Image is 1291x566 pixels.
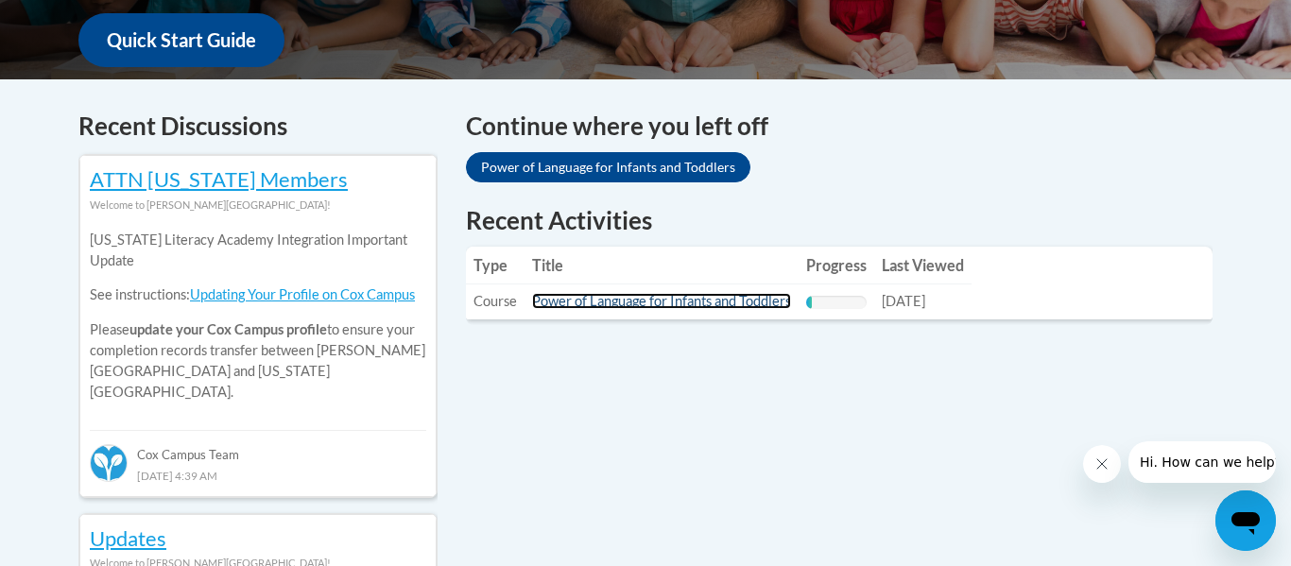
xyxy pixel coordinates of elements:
a: Updating Your Profile on Cox Campus [190,286,415,302]
a: Quick Start Guide [78,13,284,67]
th: Type [466,247,525,284]
span: Hi. How can we help? [11,13,153,28]
span: [DATE] [882,293,925,309]
h4: Continue where you left off [466,108,1213,145]
div: Welcome to [PERSON_NAME][GEOGRAPHIC_DATA]! [90,195,426,215]
p: [US_STATE] Literacy Academy Integration Important Update [90,230,426,271]
div: Please to ensure your completion records transfer between [PERSON_NAME][GEOGRAPHIC_DATA] and [US_... [90,215,426,417]
th: Last Viewed [874,247,972,284]
h1: Recent Activities [466,203,1213,237]
iframe: Button to launch messaging window [1215,490,1276,551]
img: Cox Campus Team [90,444,128,482]
p: See instructions: [90,284,426,305]
h4: Recent Discussions [78,108,438,145]
a: Power of Language for Infants and Toddlers [466,152,750,182]
iframe: Close message [1083,445,1121,483]
span: Course [473,293,517,309]
iframe: Message from company [1128,441,1276,483]
div: [DATE] 4:39 AM [90,465,426,486]
th: Progress [799,247,874,284]
b: update your Cox Campus profile [129,321,327,337]
a: ATTN [US_STATE] Members [90,166,348,192]
a: Power of Language for Infants and Toddlers [532,293,791,309]
div: Cox Campus Team [90,430,426,464]
div: Progress, % [806,296,812,309]
a: Updates [90,525,166,551]
th: Title [525,247,799,284]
